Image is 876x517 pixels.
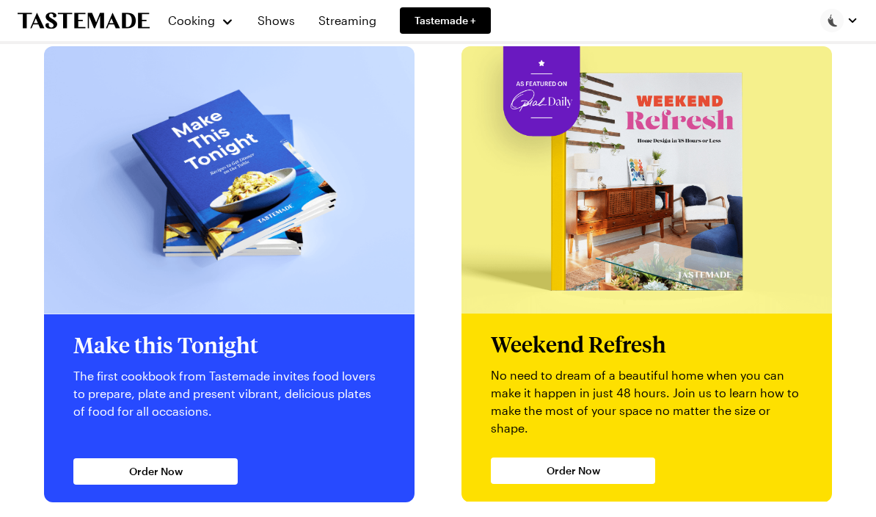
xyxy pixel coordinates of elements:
h2: Make this Tonight [73,332,385,358]
a: To Tastemade Home Page [18,12,150,29]
button: Profile picture [820,9,858,32]
img: Weekend Refresh book [461,46,832,314]
a: Tastemade + [400,7,491,34]
p: The first cookbook from Tastemade invites food lovers to prepare, plate and present vibrant, deli... [73,367,385,420]
span: Cooking [168,13,215,27]
a: Weekend Refresh bookWeekend RefreshNo need to dream of a beautiful home when you can make it happ... [461,46,832,502]
span: Tastemade + [415,13,476,28]
button: Cooking [167,3,234,38]
img: Profile picture [820,9,844,32]
span: Order Now [129,464,183,479]
a: Make this Tonight bookMake this TonightThe first cookbook from Tastemade invites food lovers to p... [44,46,415,502]
span: Order Now [547,463,600,478]
img: Make this Tonight book [44,46,415,314]
p: No need to dream of a beautiful home when you can make it happen in just 48 hours. Join us to lea... [491,366,803,437]
h2: Weekend Refresh [491,331,803,358]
